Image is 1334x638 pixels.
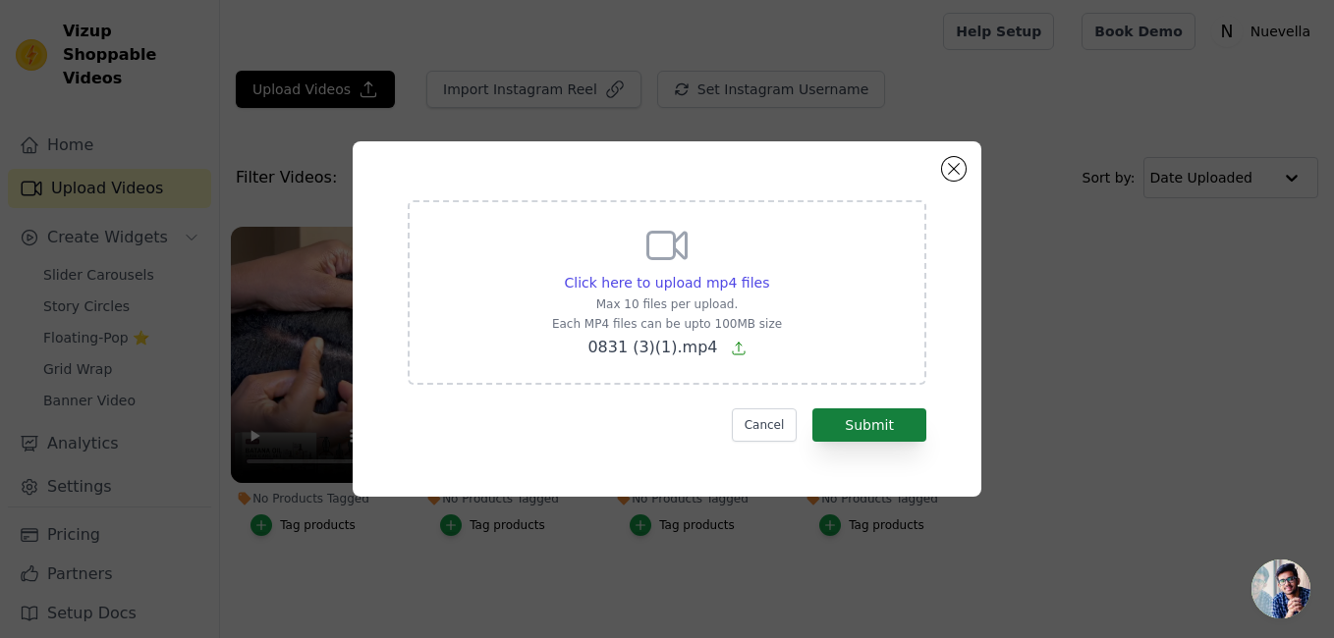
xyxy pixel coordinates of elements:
[942,157,966,181] button: Close modal
[552,316,782,332] p: Each MP4 files can be upto 100MB size
[552,296,782,312] p: Max 10 files per upload.
[565,275,770,291] span: Click here to upload mp4 files
[732,408,798,442] button: Cancel
[1251,559,1310,618] a: Open chat
[587,338,717,356] span: 0831 (3)(1).mp4
[812,408,926,442] button: Submit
